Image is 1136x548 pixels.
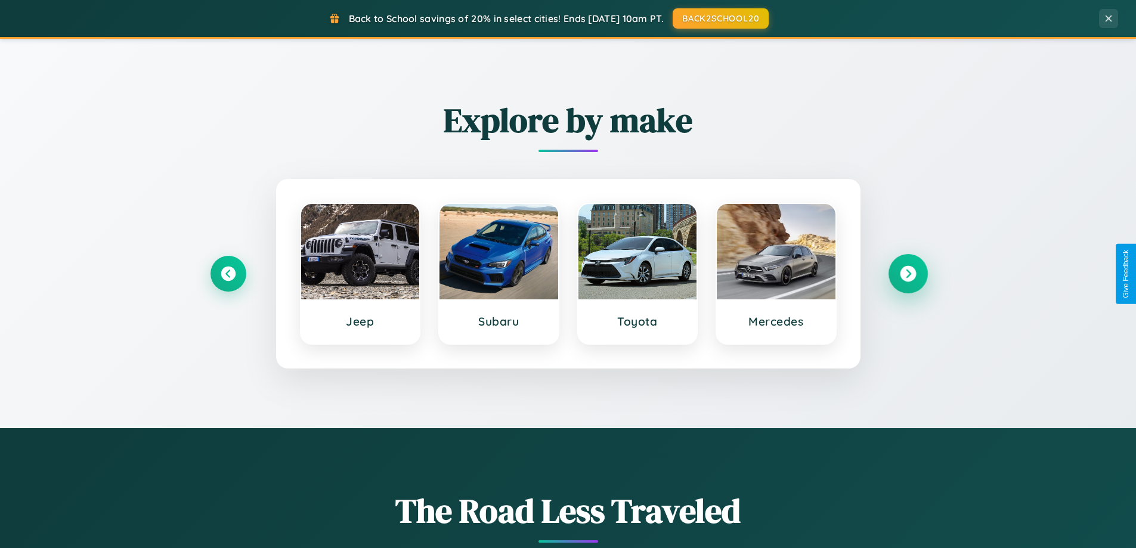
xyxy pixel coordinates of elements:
[451,314,546,329] h3: Subaru
[211,97,926,143] h2: Explore by make
[673,8,769,29] button: BACK2SCHOOL20
[349,13,664,24] span: Back to School savings of 20% in select cities! Ends [DATE] 10am PT.
[313,314,408,329] h3: Jeep
[729,314,824,329] h3: Mercedes
[211,488,926,534] h1: The Road Less Traveled
[590,314,685,329] h3: Toyota
[1122,250,1130,298] div: Give Feedback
